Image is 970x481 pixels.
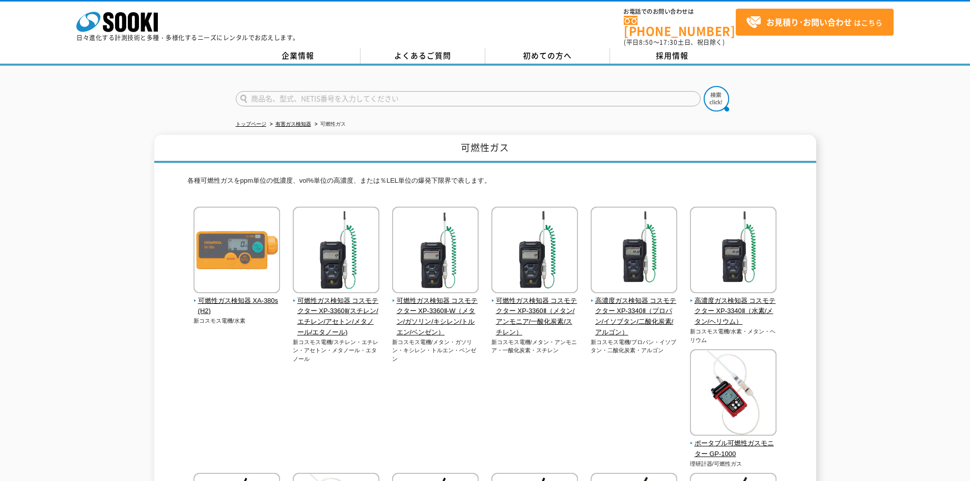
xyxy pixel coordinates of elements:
span: 高濃度ガス検知器 コスモテクター XP-3340Ⅱ（プロパン/イソブタン/二酸化炭素/アルゴン） [591,296,678,338]
a: 採用情報 [610,48,735,64]
strong: お見積り･お問い合わせ [766,16,852,28]
span: ポータブル可燃性ガスモニター GP-1000 [690,438,777,460]
a: ポータブル可燃性ガスモニター GP-1000 [690,429,777,459]
span: 17:30 [659,38,678,47]
img: btn_search.png [704,86,729,111]
li: 可燃性ガス [313,119,346,130]
p: 新コスモス電機/メタン・アンモニア・一酸化炭素・スチレン [491,338,578,355]
p: 新コスモス電機/スチレン・エチレン・アセトン・メタノール・エタノール [293,338,380,363]
a: 企業情報 [236,48,361,64]
p: 新コスモス電機/メタン・ガソリン・キシレン・トルエン・ベンゼン [392,338,479,363]
p: 新コスモス電機/水素・メタン・ヘリウム [690,327,777,344]
a: 可燃性ガス検知器 コスモテクター XP-3360Ⅱ（メタン/アンモニア/一酸化炭素/スチレン） [491,286,578,338]
a: お見積り･お問い合わせはこちら [736,9,894,36]
a: 有害ガス検知器 [275,121,311,127]
p: 新コスモス電機/プロパン・イソブタン・二酸化炭素・アルゴン [591,338,678,355]
a: 初めての方へ [485,48,610,64]
span: 可燃性ガス検知器 XA-380s(H2) [193,296,281,317]
span: 初めての方へ [523,50,572,61]
p: 日々進化する計測技術と多種・多様化するニーズにレンタルでお応えします。 [76,35,299,41]
span: 可燃性ガス検知器 コスモテクター XP-3360Ⅱ（メタン/アンモニア/一酸化炭素/スチレン） [491,296,578,338]
a: よくあるご質問 [361,48,485,64]
a: 可燃性ガス検知器 コスモテクター XP-3360Ⅱ(スチレン/エチレン/アセトン/メタノール/エタノール) [293,286,380,338]
a: 可燃性ガス検知器 XA-380s(H2) [193,286,281,317]
span: お電話でのお問い合わせは [624,9,736,15]
h1: 可燃性ガス [154,135,816,163]
img: 可燃性ガス検知器 コスモテクター XP-3360Ⅱ(スチレン/エチレン/アセトン/メタノール/エタノール) [293,207,379,296]
img: 高濃度ガス検知器 コスモテクター XP-3340Ⅱ（プロパン/イソブタン/二酸化炭素/アルゴン） [591,207,677,296]
p: 理研計器/可燃性ガス [690,460,777,468]
a: トップページ [236,121,266,127]
span: 8:50 [639,38,653,47]
img: 可燃性ガス検知器 コスモテクター XP-3360Ⅱ-W（メタン/ガソリン/キシレン/トルエン/ベンゼン） [392,207,479,296]
span: (平日 ～ 土日、祝日除く) [624,38,725,47]
input: 商品名、型式、NETIS番号を入力してください [236,91,701,106]
a: [PHONE_NUMBER] [624,16,736,37]
p: 新コスモス電機/水素 [193,317,281,325]
img: ポータブル可燃性ガスモニター GP-1000 [690,349,777,438]
span: 高濃度ガス検知器 コスモテクター XP-3340Ⅱ（水素/メタン/ヘリウム） [690,296,777,327]
span: はこちら [746,15,882,30]
a: 高濃度ガス検知器 コスモテクター XP-3340Ⅱ（プロパン/イソブタン/二酸化炭素/アルゴン） [591,286,678,338]
a: 高濃度ガス検知器 コスモテクター XP-3340Ⅱ（水素/メタン/ヘリウム） [690,286,777,327]
a: 可燃性ガス検知器 コスモテクター XP-3360Ⅱ-W（メタン/ガソリン/キシレン/トルエン/ベンゼン） [392,286,479,338]
span: 可燃性ガス検知器 コスモテクター XP-3360Ⅱ(スチレン/エチレン/アセトン/メタノール/エタノール) [293,296,380,338]
img: 可燃性ガス検知器 XA-380s(H2) [193,207,280,296]
p: 各種可燃性ガスをppm単位の低濃度、vol%単位の高濃度、または％LEL単位の爆発下限界で表します。 [187,176,783,191]
span: 可燃性ガス検知器 コスモテクター XP-3360Ⅱ-W（メタン/ガソリン/キシレン/トルエン/ベンゼン） [392,296,479,338]
img: 高濃度ガス検知器 コスモテクター XP-3340Ⅱ（水素/メタン/ヘリウム） [690,207,777,296]
img: 可燃性ガス検知器 コスモテクター XP-3360Ⅱ（メタン/アンモニア/一酸化炭素/スチレン） [491,207,578,296]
